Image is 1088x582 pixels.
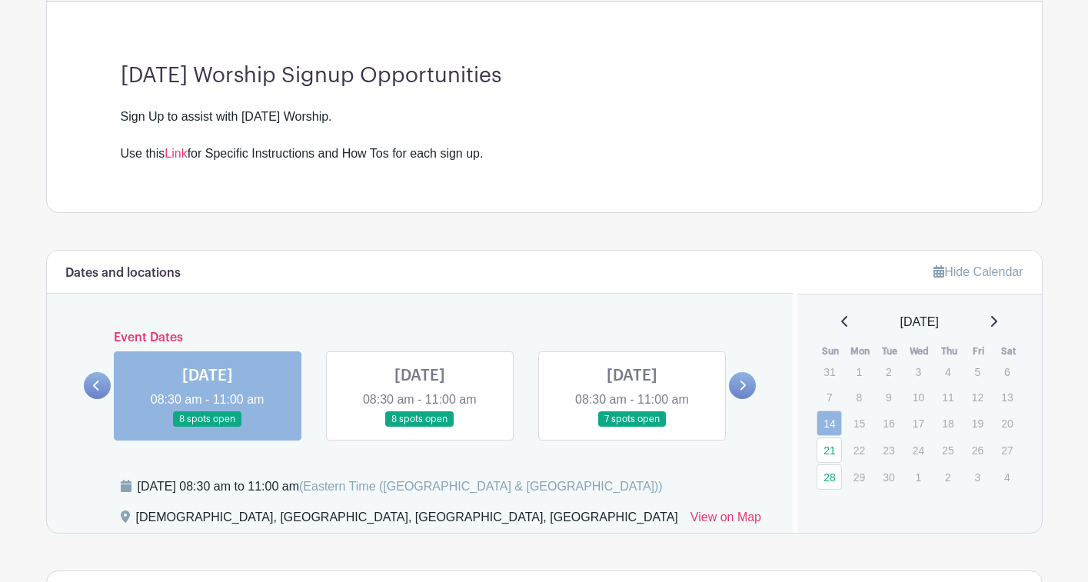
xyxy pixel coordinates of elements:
[906,385,931,409] p: 10
[65,266,181,281] h6: Dates and locations
[121,63,968,89] h3: [DATE] Worship Signup Opportunities
[847,465,872,489] p: 29
[817,385,842,409] p: 7
[906,438,931,462] p: 24
[906,465,931,489] p: 1
[906,360,931,384] p: 3
[994,360,1020,384] p: 6
[994,438,1020,462] p: 27
[136,508,678,533] div: [DEMOGRAPHIC_DATA], [GEOGRAPHIC_DATA], [GEOGRAPHIC_DATA], [GEOGRAPHIC_DATA]
[965,438,990,462] p: 26
[846,344,876,359] th: Mon
[876,360,901,384] p: 2
[935,411,960,435] p: 18
[935,465,960,489] p: 2
[817,437,842,463] a: 21
[690,508,761,533] a: View on Map
[847,411,872,435] p: 15
[165,147,187,160] a: Link
[993,344,1023,359] th: Sat
[935,438,960,462] p: 25
[965,385,990,409] p: 12
[905,344,935,359] th: Wed
[876,411,901,435] p: 16
[965,411,990,435] p: 19
[817,360,842,384] p: 31
[994,465,1020,489] p: 4
[875,344,905,359] th: Tue
[138,477,663,496] div: [DATE] 08:30 am to 11:00 am
[933,265,1023,278] a: Hide Calendar
[994,411,1020,435] p: 20
[965,465,990,489] p: 3
[299,480,663,493] span: (Eastern Time ([GEOGRAPHIC_DATA] & [GEOGRAPHIC_DATA]))
[934,344,964,359] th: Thu
[964,344,994,359] th: Fri
[876,385,901,409] p: 9
[847,438,872,462] p: 22
[876,438,901,462] p: 23
[817,464,842,490] a: 28
[935,360,960,384] p: 4
[935,385,960,409] p: 11
[906,411,931,435] p: 17
[900,313,939,331] span: [DATE]
[121,108,968,163] div: Sign Up to assist with [DATE] Worship. Use this for Specific Instructions and How Tos for each si...
[847,360,872,384] p: 1
[847,385,872,409] p: 8
[111,331,730,345] h6: Event Dates
[965,360,990,384] p: 5
[876,465,901,489] p: 30
[817,411,842,436] a: 14
[816,344,846,359] th: Sun
[994,385,1020,409] p: 13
